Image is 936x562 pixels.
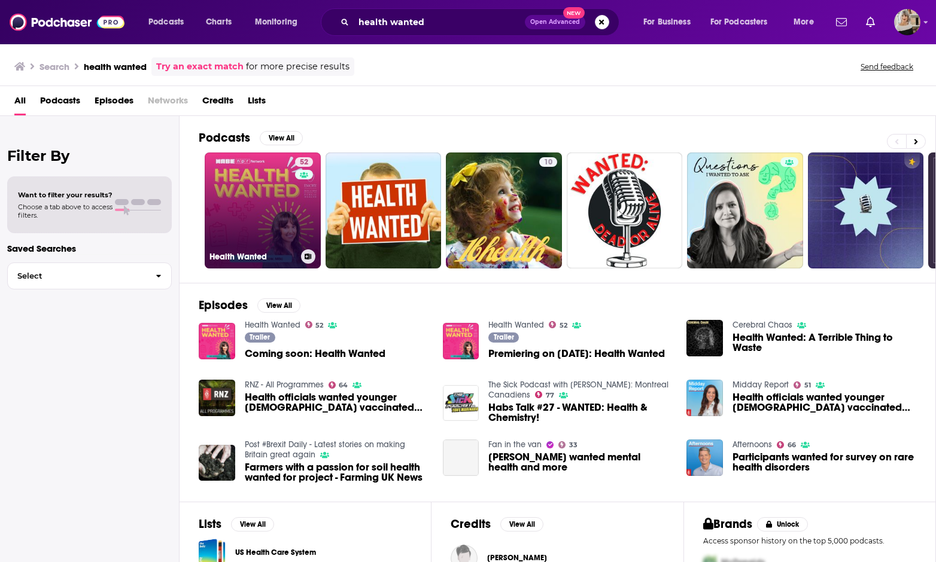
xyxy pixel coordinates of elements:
[18,191,113,199] span: Want to filter your results?
[733,392,916,413] a: Health officials wanted younger Māori vaccinated sooner
[733,320,792,330] a: Cerebral Chaos
[315,323,323,328] span: 52
[563,7,585,19] span: New
[199,445,235,481] img: Farmers with a passion for soil health wanted for project - Farming UK News
[539,157,557,167] a: 10
[339,383,348,388] span: 64
[546,393,554,398] span: 77
[686,320,723,356] img: Health Wanted: A Terrible Thing to Waste
[7,243,172,254] p: Saved Searches
[488,320,544,330] a: Health Wanted
[206,14,232,30] span: Charts
[84,61,147,72] h3: health wanted
[785,13,829,32] button: open menu
[10,11,124,33] img: Podchaser - Follow, Share and Rate Podcasts
[198,13,239,32] a: Charts
[451,517,543,532] a: CreditsView All
[8,272,146,280] span: Select
[199,517,274,532] a: ListsView All
[202,91,233,115] a: Credits
[861,12,880,32] a: Show notifications dropdown
[354,13,525,32] input: Search podcasts, credits, & more...
[14,91,26,115] span: All
[703,536,916,545] p: Access sponsor history on the top 5,000 podcasts.
[635,13,706,32] button: open menu
[733,332,916,353] span: Health Wanted: A Terrible Thing to Waste
[39,61,69,72] h3: Search
[231,517,274,532] button: View All
[248,91,266,115] a: Lists
[710,14,768,30] span: For Podcasters
[156,60,244,74] a: Try an exact match
[733,380,789,390] a: Midday Report
[148,91,188,115] span: Networks
[95,91,133,115] a: Episodes
[788,442,796,448] span: 66
[446,152,562,268] a: 10
[488,439,542,450] a: Fan in the van
[329,381,348,389] a: 64
[199,323,235,359] img: Coming soon: Health Wanted
[18,203,113,219] span: Choose a tab above to access filters.
[451,517,491,532] h2: Credits
[246,60,350,74] span: for more precise results
[686,439,723,476] img: Participants wanted for survey on rare health disorders
[443,323,479,359] img: Premiering on August 2nd: Health Wanted
[560,323,567,328] span: 52
[199,130,303,145] a: PodcastsView All
[703,13,785,32] button: open menu
[525,15,585,29] button: Open AdvancedNew
[894,9,920,35] span: Logged in as angelabaggetta
[488,452,672,472] a: Antonio brown wanted mental health and more
[804,383,811,388] span: 51
[757,517,808,532] button: Unlock
[535,391,554,398] a: 77
[199,298,300,313] a: EpisodesView All
[199,130,250,145] h2: Podcasts
[443,385,479,421] a: Habs Talk #27 - WANTED: Health & Chemistry!
[40,91,80,115] a: Podcasts
[544,157,552,169] span: 10
[199,380,235,416] a: Health officials wanted younger Māori vaccinated sooner
[245,462,429,482] span: Farmers with a passion for soil health wanted for project - Farming UK News
[488,349,665,359] a: Premiering on August 2nd: Health Wanted
[245,380,324,390] a: RNZ - All Programmes
[250,334,270,341] span: Trailer
[245,320,300,330] a: Health Wanted
[894,9,920,35] img: User Profile
[558,441,578,448] a: 33
[488,349,665,359] span: Premiering on [DATE]: Health Wanted
[794,14,814,30] span: More
[777,441,796,448] a: 66
[295,157,313,167] a: 52
[686,380,723,416] a: Health officials wanted younger Māori vaccinated sooner
[530,19,580,25] span: Open Advanced
[245,392,429,413] a: Health officials wanted younger Māori vaccinated sooner
[733,439,772,450] a: Afternoons
[209,252,296,262] h3: Health Wanted
[488,402,672,423] a: Habs Talk #27 - WANTED: Health & Chemistry!
[733,452,916,472] a: Participants wanted for survey on rare health disorders
[245,349,385,359] a: Coming soon: Health Wanted
[857,62,917,72] button: Send feedback
[205,152,321,268] a: 52Health Wanted
[7,262,172,289] button: Select
[549,321,567,328] a: 52
[247,13,313,32] button: open menu
[703,517,753,532] h2: Brands
[245,439,405,460] a: Post #Brexit Daily - Latest stories on making Britain great again
[199,298,248,313] h2: Episodes
[235,546,316,559] a: US Health Care System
